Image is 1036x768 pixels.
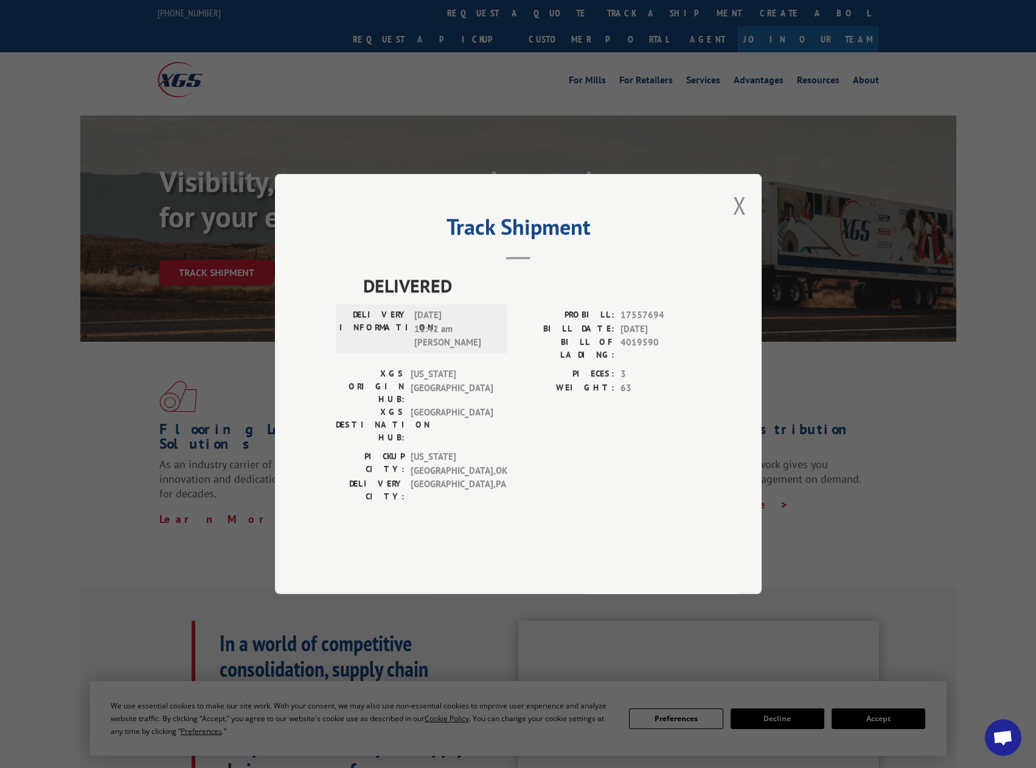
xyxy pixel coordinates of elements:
[518,336,614,361] label: BILL OF LADING:
[336,218,701,241] h2: Track Shipment
[518,381,614,395] label: WEIGHT:
[621,381,701,395] span: 63
[621,322,701,336] span: [DATE]
[339,308,408,350] label: DELIVERY INFORMATION:
[518,308,614,322] label: PROBILL:
[336,367,405,406] label: XGS ORIGIN HUB:
[411,477,493,503] span: [GEOGRAPHIC_DATA] , PA
[621,336,701,361] span: 4019590
[621,308,701,322] span: 17557694
[733,189,746,221] button: Close modal
[411,450,493,477] span: [US_STATE][GEOGRAPHIC_DATA] , OK
[363,272,701,299] span: DELIVERED
[985,719,1021,756] div: Open chat
[411,367,493,406] span: [US_STATE][GEOGRAPHIC_DATA]
[621,367,701,381] span: 3
[336,477,405,503] label: DELIVERY CITY:
[336,406,405,444] label: XGS DESTINATION HUB:
[414,308,496,350] span: [DATE] 11:42 am [PERSON_NAME]
[411,406,493,444] span: [GEOGRAPHIC_DATA]
[336,450,405,477] label: PICKUP CITY:
[518,322,614,336] label: BILL DATE:
[518,367,614,381] label: PIECES:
